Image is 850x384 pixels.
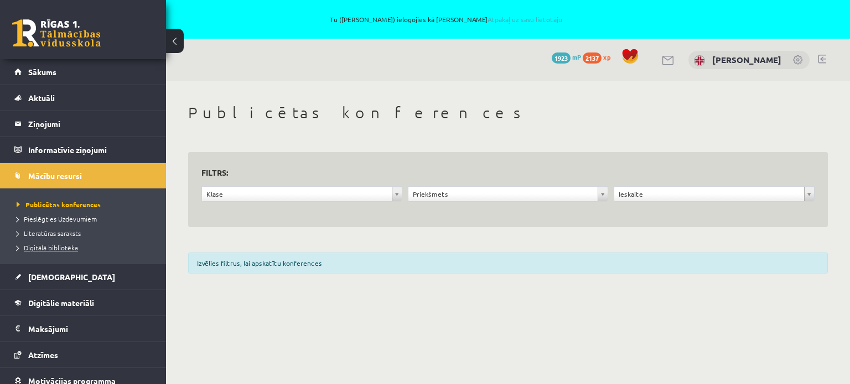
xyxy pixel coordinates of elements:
[603,52,610,61] span: xp
[14,59,152,85] a: Sākums
[17,199,155,209] a: Publicētas konferences
[127,16,765,23] span: Tu ([PERSON_NAME]) ielogojies kā [PERSON_NAME]
[28,298,94,308] span: Digitālie materiāli
[17,214,155,224] a: Pieslēgties Uzdevumiem
[28,67,56,77] span: Sākums
[614,187,814,201] a: Ieskaite
[188,103,828,122] h1: Publicētas konferences
[28,137,152,162] legend: Informatīvie ziņojumi
[17,214,97,223] span: Pieslēgties Uzdevumiem
[17,229,81,238] span: Literatūras saraksts
[206,187,387,201] span: Klase
[572,52,581,61] span: mP
[14,163,152,188] a: Mācību resursi
[17,200,101,209] span: Publicētas konferences
[14,342,152,367] a: Atzīmes
[14,264,152,290] a: [DEMOGRAPHIC_DATA]
[17,243,155,253] a: Digitālā bibliotēka
[14,111,152,136] a: Ziņojumi
[583,52,602,64] span: 2137
[712,54,781,65] a: [PERSON_NAME]
[488,15,562,24] a: Atpakaļ uz savu lietotāju
[28,350,58,360] span: Atzīmes
[14,290,152,315] a: Digitālie materiāli
[12,19,101,47] a: Rīgas 1. Tālmācības vidusskola
[14,85,152,111] a: Aktuāli
[552,52,571,64] span: 1923
[619,187,800,201] span: Ieskaite
[413,187,594,201] span: Priekšmets
[552,52,581,61] a: 1923 mP
[14,316,152,341] a: Maksājumi
[408,187,608,201] a: Priekšmets
[694,55,705,66] img: Elīza Tāre
[17,228,155,238] a: Literatūras saraksts
[28,316,152,341] legend: Maksājumi
[14,137,152,162] a: Informatīvie ziņojumi
[188,253,828,273] div: Izvēlies filtrus, lai apskatītu konferences
[28,93,55,103] span: Aktuāli
[17,243,78,252] span: Digitālā bibliotēka
[28,272,115,282] span: [DEMOGRAPHIC_DATA]
[28,111,152,136] legend: Ziņojumi
[201,165,801,180] h3: Filtrs:
[28,171,82,181] span: Mācību resursi
[583,52,616,61] a: 2137 xp
[202,187,402,201] a: Klase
